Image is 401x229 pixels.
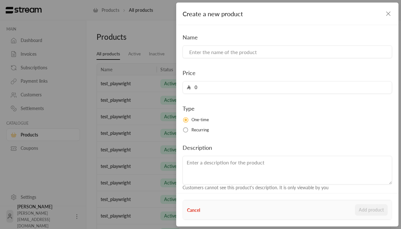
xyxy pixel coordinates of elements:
label: Type [183,104,195,113]
span: One-time [191,117,209,123]
span: Create a new product [183,10,243,17]
label: Price [183,68,196,77]
input: Enter the price for the product [191,81,388,94]
input: Enter the name of the product [183,45,392,58]
label: Name [183,33,198,42]
button: Cancel [187,207,200,213]
label: Description [183,143,212,152]
span: Recurring [191,127,209,133]
span: Customers cannot see this product's description. It is only viewable by you [183,185,329,190]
